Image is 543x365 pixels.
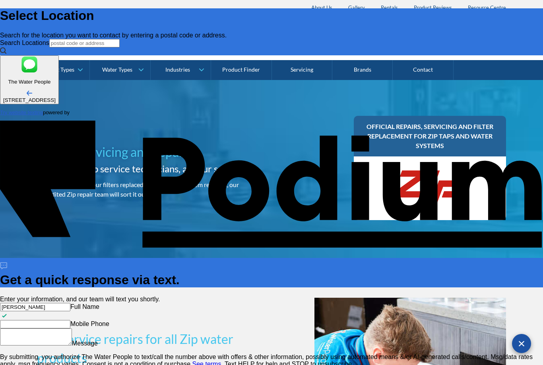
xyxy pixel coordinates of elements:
label: Mobile Phone [70,320,109,327]
label: Full Name [70,303,99,310]
span: powered by [43,109,70,115]
label: Message [72,340,98,347]
iframe: podium webchat widget bubble [463,325,543,365]
div: [STREET_ADDRESS] [3,97,56,103]
input: postal code or address [49,39,120,47]
p: The Water People [3,79,56,85]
